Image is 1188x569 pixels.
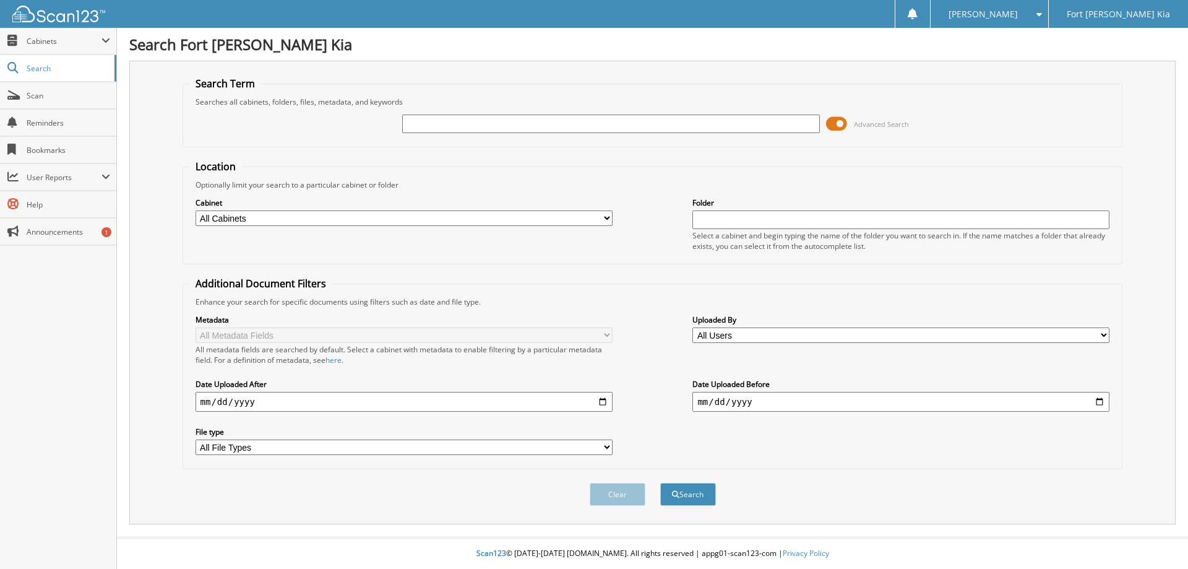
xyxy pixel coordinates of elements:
span: Help [27,199,110,210]
div: © [DATE]-[DATE] [DOMAIN_NAME]. All rights reserved | appg01-scan123-com | [117,539,1188,569]
span: Announcements [27,227,110,237]
legend: Search Term [189,77,261,90]
label: File type [196,427,613,437]
h1: Search Fort [PERSON_NAME] Kia [129,34,1176,54]
label: Date Uploaded After [196,379,613,389]
span: Scan123 [476,548,506,558]
span: Bookmarks [27,145,110,155]
span: User Reports [27,172,101,183]
div: Searches all cabinets, folders, files, metadata, and keywords [189,97,1116,107]
label: Cabinet [196,198,613,208]
div: All metadata fields are searched by default. Select a cabinet with metadata to enable filtering b... [196,344,613,365]
div: 1 [101,227,111,237]
span: Fort [PERSON_NAME] Kia [1067,11,1170,18]
span: Reminders [27,118,110,128]
span: Scan [27,90,110,101]
div: Select a cabinet and begin typing the name of the folder you want to search in. If the name match... [692,230,1109,251]
a: Privacy Policy [783,548,829,558]
div: Optionally limit your search to a particular cabinet or folder [189,180,1116,190]
label: Uploaded By [692,315,1109,325]
a: here [325,355,342,365]
legend: Additional Document Filters [189,277,332,290]
label: Date Uploaded Before [692,379,1109,389]
legend: Location [189,160,242,173]
button: Search [660,483,716,506]
button: Clear [590,483,645,506]
input: start [196,392,613,412]
span: Search [27,63,108,74]
div: Enhance your search for specific documents using filters such as date and file type. [189,297,1116,307]
label: Folder [692,198,1109,208]
img: scan123-logo-white.svg [12,6,105,22]
span: Cabinets [27,36,101,46]
span: [PERSON_NAME] [949,11,1018,18]
span: Advanced Search [854,119,909,129]
label: Metadata [196,315,613,325]
input: end [692,392,1109,412]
